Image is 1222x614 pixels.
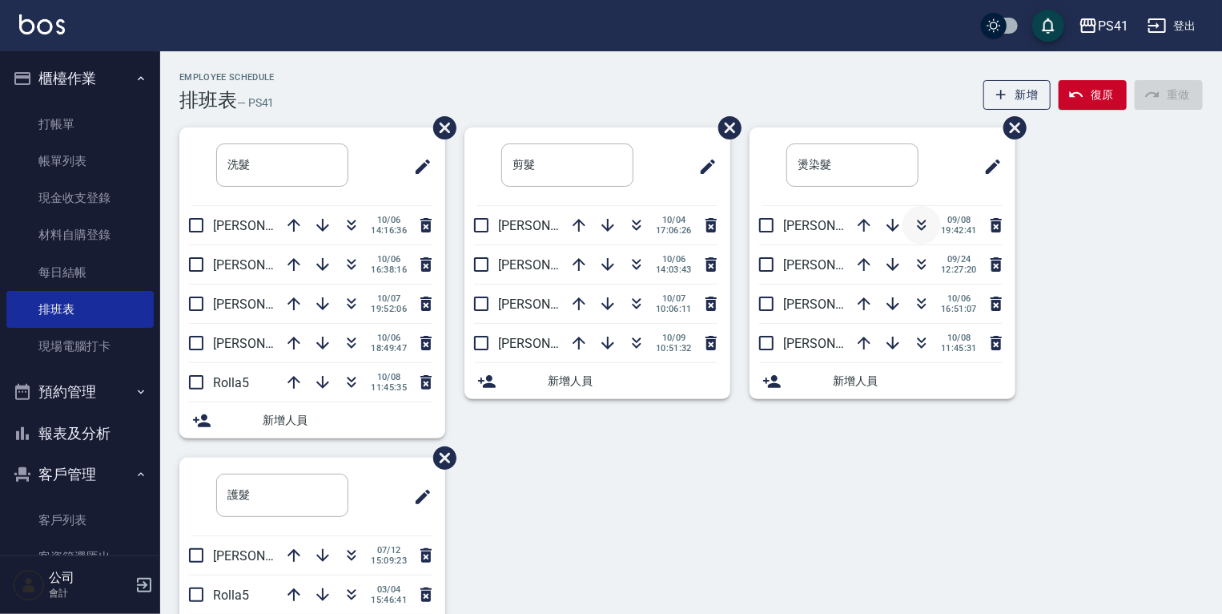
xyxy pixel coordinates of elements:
[371,225,407,236] span: 14:16:36
[941,225,977,236] span: 19:42:41
[498,297,601,312] span: [PERSON_NAME]2
[783,336,886,351] span: [PERSON_NAME]1
[213,257,316,273] span: [PERSON_NAME]2
[689,147,718,186] span: 修改班表的標題
[833,373,1003,390] span: 新增人員
[501,143,633,187] input: 排版標題
[656,265,692,275] span: 14:03:43
[6,454,154,495] button: 客戶管理
[1098,16,1128,36] div: PS41
[548,373,718,390] span: 新增人員
[371,265,407,275] span: 16:38:16
[783,297,894,312] span: [PERSON_NAME]15
[6,106,154,143] a: 打帳單
[1032,10,1064,42] button: save
[421,434,459,482] span: 刪除班表
[498,257,601,273] span: [PERSON_NAME]1
[404,478,432,516] span: 修改班表的標題
[371,293,407,304] span: 10/07
[179,402,445,438] div: 新增人員
[237,95,275,111] h6: — PS41
[216,474,348,517] input: 排版標題
[6,58,154,99] button: 櫃檯作業
[371,382,407,393] span: 11:45:35
[263,412,432,429] span: 新增人員
[213,548,316,564] span: [PERSON_NAME]9
[983,80,1051,110] button: 新增
[464,363,730,399] div: 新增人員
[6,328,154,365] a: 現場電腦打卡
[404,147,432,186] span: 修改班表的標題
[786,143,919,187] input: 排版標題
[941,343,977,353] span: 11:45:31
[371,595,407,605] span: 15:46:41
[49,570,131,586] h5: 公司
[179,72,275,83] h2: Employee Schedule
[656,225,692,236] span: 17:06:26
[6,502,154,539] a: 客戶列表
[974,147,1003,186] span: 修改班表的標題
[656,215,692,225] span: 10/04
[656,293,692,304] span: 10/07
[656,254,692,265] span: 10/06
[6,180,154,216] a: 現金收支登錄
[941,293,977,304] span: 10/06
[941,215,977,225] span: 09/08
[371,584,407,595] span: 03/04
[421,104,459,151] span: 刪除班表
[213,218,324,233] span: [PERSON_NAME]15
[371,343,407,353] span: 18:49:47
[991,104,1029,151] span: 刪除班表
[6,371,154,413] button: 預約管理
[6,216,154,253] a: 材料自購登錄
[498,336,609,351] span: [PERSON_NAME]15
[6,143,154,180] a: 帳單列表
[371,254,407,265] span: 10/06
[656,304,692,314] span: 10:06:11
[1059,80,1127,110] button: 復原
[179,89,237,111] h3: 排班表
[371,372,407,382] span: 10/08
[941,265,977,275] span: 12:27:20
[783,218,886,233] span: [PERSON_NAME]9
[6,291,154,328] a: 排班表
[706,104,744,151] span: 刪除班表
[6,254,154,291] a: 每日結帳
[1141,11,1203,41] button: 登出
[49,586,131,600] p: 會計
[213,588,249,603] span: Rolla5
[783,257,886,273] span: [PERSON_NAME]2
[371,545,407,555] span: 07/12
[213,375,249,390] span: Rolla5
[213,336,316,351] span: [PERSON_NAME]9
[216,143,348,187] input: 排版標題
[941,304,977,314] span: 16:51:07
[750,363,1015,399] div: 新增人員
[371,215,407,225] span: 10/06
[371,304,407,314] span: 19:52:06
[1072,10,1135,42] button: PS41
[6,413,154,454] button: 報表及分析
[371,555,407,566] span: 15:09:23
[6,539,154,576] a: 客資篩選匯出
[941,333,977,343] span: 10/08
[213,297,316,312] span: [PERSON_NAME]1
[13,569,45,601] img: Person
[656,343,692,353] span: 10:51:32
[371,333,407,343] span: 10/06
[498,218,601,233] span: [PERSON_NAME]9
[941,254,977,265] span: 09/24
[656,333,692,343] span: 10/09
[19,14,65,34] img: Logo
